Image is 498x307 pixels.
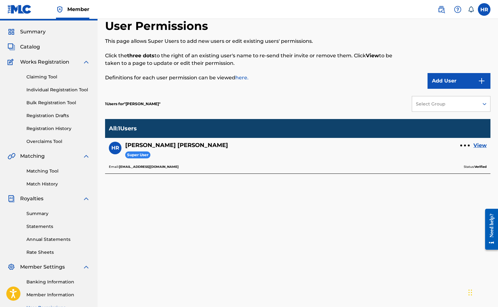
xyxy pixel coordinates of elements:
[8,28,46,36] a: SummarySummary
[235,75,249,81] a: here.
[468,6,474,13] div: Notifications
[478,3,490,16] div: User Menu
[26,99,90,106] a: Bulk Registration Tool
[26,223,90,230] a: Statements
[82,152,90,160] img: expand
[119,165,179,169] b: [EMAIL_ADDRESS][DOMAIN_NAME]
[105,19,211,33] h2: User Permissions
[127,53,154,59] strong: three dots
[26,168,90,174] a: Matching Tool
[82,58,90,66] img: expand
[105,101,124,106] span: 1 Users for
[478,77,485,85] img: 9d2ae6d4665cec9f34b9.svg
[20,28,46,36] span: Summary
[125,142,228,149] h5: Henry Rivas
[26,292,90,298] a: Member Information
[428,73,490,89] button: Add User
[8,152,15,160] img: Matching
[416,101,474,107] div: Select Group
[109,164,179,170] p: Email:
[26,236,90,243] a: Annual Statements
[109,125,137,132] p: All : 1 Users
[454,6,462,13] img: help
[105,52,402,67] p: Click the to the right of an existing user's name to re-send their invite or remove them. Click t...
[474,165,487,169] b: Verified
[105,74,402,82] p: Definitions for each user permission can be viewed
[8,195,15,202] img: Royalties
[82,195,90,202] img: expand
[111,144,119,152] span: HR
[451,3,464,16] div: Help
[125,151,150,159] span: Super User
[26,181,90,187] a: Match History
[20,43,40,51] span: Catalog
[468,283,472,302] div: Drag
[26,249,90,256] a: Rate Sheets
[20,58,69,66] span: Works Registration
[435,3,448,16] a: Public Search
[8,43,15,51] img: Catalog
[124,101,160,106] span: Henry Antonio Rivas
[26,279,90,285] a: Banking Information
[20,263,65,271] span: Member Settings
[67,6,89,13] span: Member
[26,125,90,132] a: Registration History
[26,74,90,80] a: Claiming Tool
[8,5,32,14] img: MLC Logo
[473,142,487,149] a: View
[438,6,445,13] img: search
[467,277,498,307] iframe: Chat Widget
[366,53,379,59] strong: View
[8,263,15,271] img: Member Settings
[8,43,40,51] a: CatalogCatalog
[464,164,487,170] p: Status:
[26,112,90,119] a: Registration Drafts
[480,202,498,256] iframe: Resource Center
[105,37,402,45] p: This page allows Super Users to add new users or edit existing users' permissions.
[8,58,16,66] img: Works Registration
[56,6,64,13] img: Top Rightsholder
[20,195,43,202] span: Royalties
[26,138,90,145] a: Overclaims Tool
[26,87,90,93] a: Individual Registration Tool
[82,263,90,271] img: expand
[26,210,90,217] a: Summary
[20,152,45,160] span: Matching
[8,28,15,36] img: Summary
